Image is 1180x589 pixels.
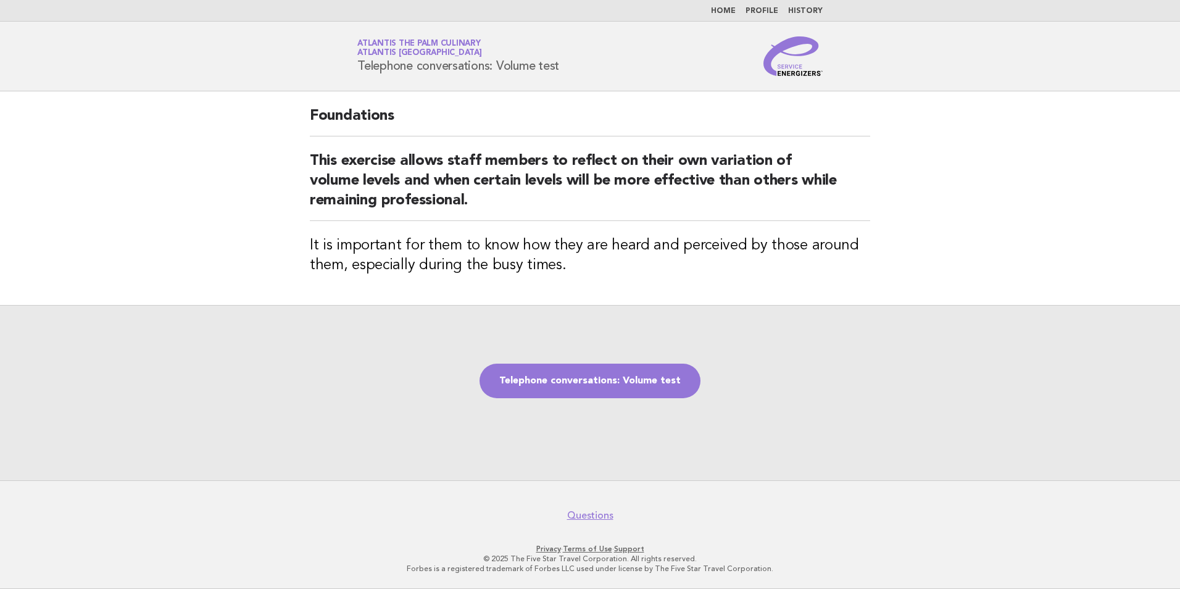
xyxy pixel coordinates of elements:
a: Terms of Use [563,545,612,553]
h3: It is important for them to know how they are heard and perceived by those around them, especiall... [310,236,870,275]
span: Atlantis [GEOGRAPHIC_DATA] [357,49,482,57]
a: Questions [567,509,613,522]
a: Atlantis The Palm CulinaryAtlantis [GEOGRAPHIC_DATA] [357,40,482,57]
p: · · [212,544,968,554]
a: Profile [746,7,778,15]
p: © 2025 The Five Star Travel Corporation. All rights reserved. [212,554,968,564]
a: Telephone conversations: Volume test [480,364,700,398]
a: Privacy [536,545,561,553]
h1: Telephone conversations: Volume test [357,40,559,72]
h2: Foundations [310,106,870,136]
a: Support [614,545,644,553]
a: Home [711,7,736,15]
a: History [788,7,823,15]
img: Service Energizers [763,36,823,76]
p: Forbes is a registered trademark of Forbes LLC used under license by The Five Star Travel Corpora... [212,564,968,574]
h2: This exercise allows staff members to reflect on their own variation of volume levels and when ce... [310,151,870,221]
